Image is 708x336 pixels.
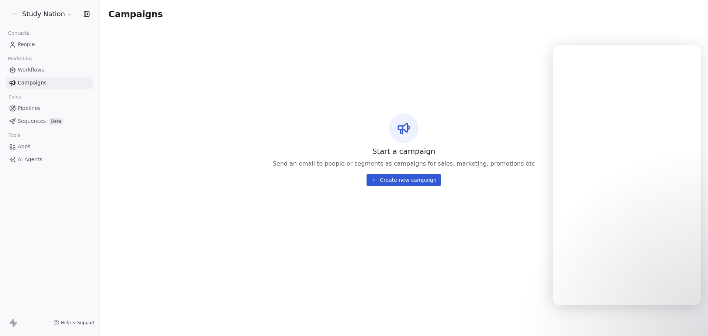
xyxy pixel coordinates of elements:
span: Sequences [18,117,46,125]
span: Start a campaign [372,146,435,156]
span: Campaigns [108,9,163,19]
a: Apps [6,141,93,153]
span: Apps [18,143,31,150]
span: Tools [5,130,23,141]
span: Workflows [18,66,44,74]
a: Workflows [6,64,93,76]
span: Study Nation [22,9,65,19]
img: Study%20nation-01%20(2).png [10,10,19,18]
a: SequencesBeta [6,115,93,127]
button: Study Nation [9,8,74,20]
span: Help & Support [61,320,95,326]
span: People [18,41,35,48]
button: Create new campaign [367,174,441,186]
span: Sales [5,91,24,103]
a: People [6,38,93,51]
span: Beta [49,118,63,125]
a: Pipelines [6,102,93,114]
span: Pipelines [18,104,41,112]
span: Send an email to people or segments as campaigns for sales, marketing, promotions etc [273,159,535,168]
span: AI Agents [18,156,42,163]
span: Marketing [5,53,35,64]
iframe: Intercom live chat [683,311,701,329]
span: Contacts [5,28,32,39]
span: Campaigns [18,79,46,87]
iframe: Intercom live chat [553,45,701,305]
a: Help & Support [53,320,95,326]
a: AI Agents [6,153,93,166]
a: Campaigns [6,77,93,89]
